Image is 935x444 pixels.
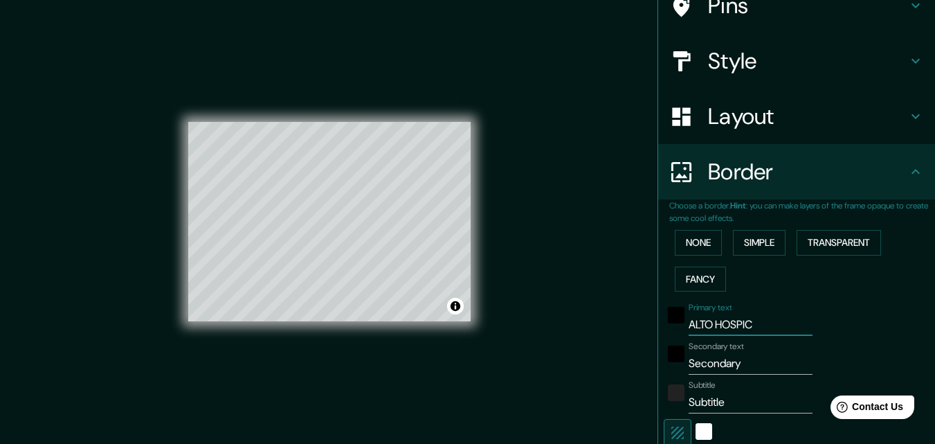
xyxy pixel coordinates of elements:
button: Fancy [675,267,726,292]
h4: Border [708,158,907,186]
label: Secondary text [689,341,744,353]
b: Hint [730,200,746,211]
h4: Layout [708,103,907,130]
button: black [668,346,684,362]
p: Choose a border. : you can make layers of the frame opaque to create some cool effects. [669,199,935,224]
label: Primary text [689,302,732,314]
button: Simple [733,230,786,256]
h4: Style [708,47,907,75]
button: white [696,423,712,440]
div: Style [658,33,935,89]
button: None [675,230,722,256]
button: Toggle attribution [447,298,464,314]
label: Subtitle [689,380,716,391]
button: Transparent [797,230,881,256]
button: color-222222 [668,384,684,401]
div: Layout [658,89,935,144]
iframe: Help widget launcher [812,390,920,429]
div: Border [658,144,935,199]
button: black [668,307,684,323]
